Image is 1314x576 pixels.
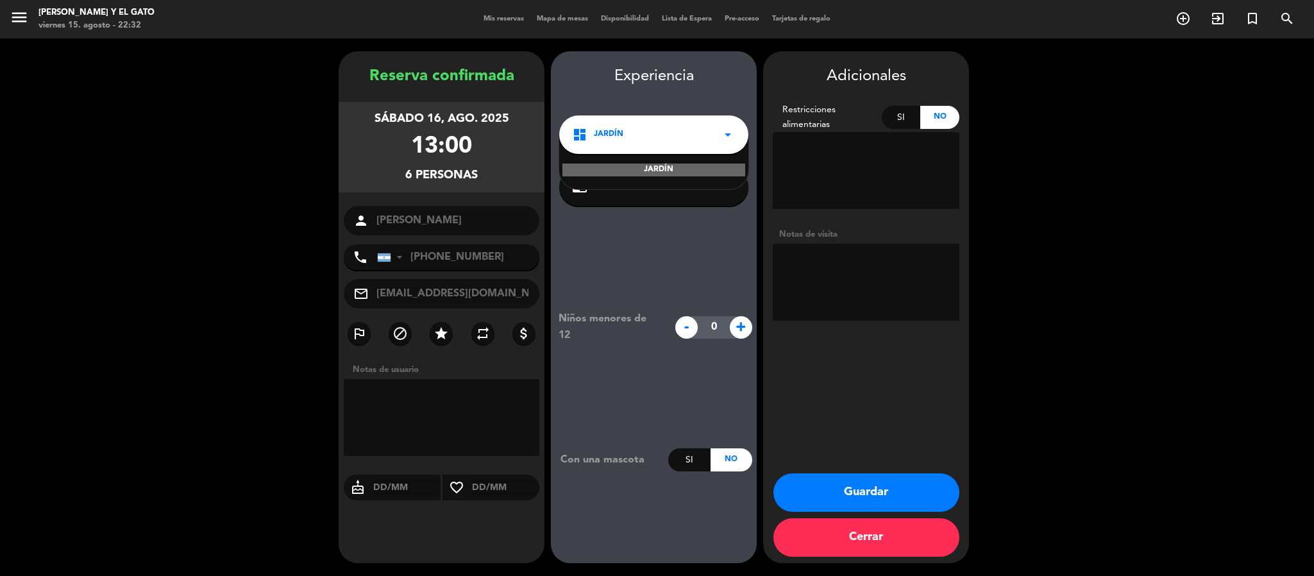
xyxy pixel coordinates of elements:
div: No [711,448,752,471]
div: viernes 15. agosto - 22:32 [38,19,155,32]
i: repeat [475,326,491,341]
div: [PERSON_NAME] y El Gato [38,6,155,19]
span: Disponibilidad [594,15,655,22]
i: phone [353,250,368,265]
div: Con una mascota [551,452,668,468]
div: 6 personas [405,166,478,185]
div: Restricciones alimentarias [773,103,882,132]
span: Mapa de mesas [530,15,594,22]
div: JARDÍN [562,164,745,176]
span: Pre-acceso [718,15,766,22]
i: mail_outline [353,286,369,301]
i: arrow_drop_down [720,127,736,142]
input: DD/MM [471,480,539,496]
i: add_circle_outline [1175,11,1191,26]
div: Si [882,106,921,129]
i: block [392,326,408,341]
div: Notas de usuario [346,363,544,377]
i: person [353,213,369,228]
i: turned_in_not [1245,11,1260,26]
span: Lista de Espera [655,15,718,22]
i: attach_money [516,326,532,341]
span: Mis reservas [477,15,530,22]
button: Cerrar [773,518,959,557]
div: sábado 16, ago. 2025 [375,110,509,128]
span: - [675,316,698,339]
div: 13:00 [411,128,472,166]
div: Experiencia [551,64,757,89]
i: exit_to_app [1210,11,1226,26]
div: Reserva confirmada [339,64,544,89]
i: menu [10,8,29,27]
i: dashboard [572,127,587,142]
div: Argentina: +54 [378,245,407,269]
i: outlined_flag [351,326,367,341]
span: JARDÍN [594,128,623,141]
div: Niños menores de 12 [549,310,669,344]
i: search [1279,11,1295,26]
i: favorite_border [442,480,471,495]
span: + [730,316,752,339]
div: No [920,106,959,129]
button: menu [10,8,29,31]
div: Si [668,448,710,471]
span: Tarjetas de regalo [766,15,837,22]
input: DD/MM [372,480,441,496]
button: Guardar [773,473,959,512]
div: Adicionales [773,64,959,89]
i: cake [344,480,372,495]
i: star [434,326,449,341]
div: Notas de visita [773,228,959,241]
